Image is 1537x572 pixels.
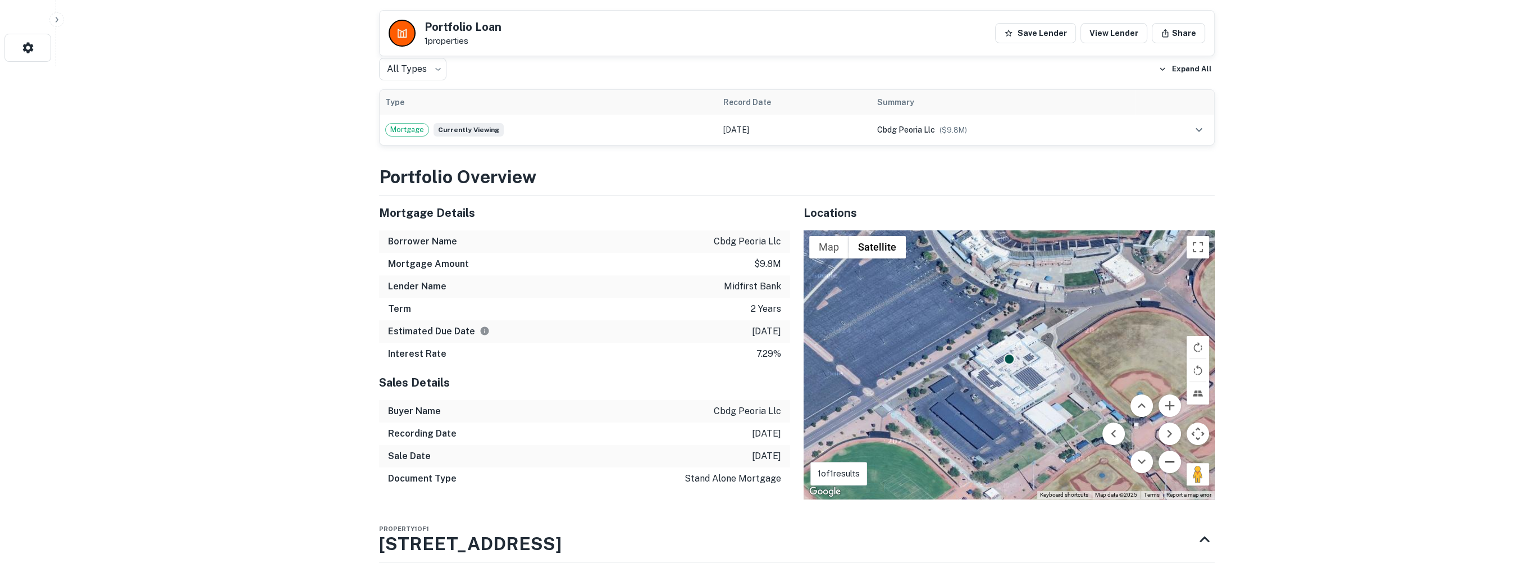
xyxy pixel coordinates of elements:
[388,427,457,441] h6: Recording Date
[685,472,781,485] p: stand alone mortgage
[388,257,469,271] h6: Mortgage Amount
[388,347,446,361] h6: Interest Rate
[1187,423,1209,445] button: Map camera controls
[1187,236,1209,258] button: Toggle fullscreen view
[818,467,860,480] p: 1 of 1 results
[718,90,872,115] th: Record Date
[1095,492,1137,498] span: Map data ©2025
[388,302,411,316] h6: Term
[752,450,781,463] p: [DATE]
[388,450,431,463] h6: Sale Date
[1144,492,1160,498] a: Terms (opens in new tab)
[379,164,1215,190] h3: Portfolio Overview
[714,405,781,418] p: cbdg peoria llc
[425,21,501,33] h5: Portfolio Loan
[388,325,490,338] h6: Estimated Due Date
[809,236,849,258] button: Show street map
[388,405,441,418] h6: Buyer Name
[1187,359,1209,382] button: Rotate map counterclockwise
[754,257,781,271] p: $9.8m
[1040,491,1088,499] button: Keyboard shortcuts
[379,530,562,557] h3: [STREET_ADDRESS]
[849,236,906,258] button: Show satellite imagery
[434,123,504,137] span: Currently viewing
[804,205,1215,221] h5: Locations
[380,90,718,115] th: Type
[995,23,1076,43] button: Save Lender
[388,235,457,248] h6: Borrower Name
[1159,451,1181,473] button: Zoom out
[806,484,843,499] img: Google
[379,517,1215,562] div: Property1of1[STREET_ADDRESS]
[939,126,966,134] span: ($ 9.8M )
[718,115,872,145] td: [DATE]
[379,525,429,532] span: Property 1 of 1
[1130,394,1153,417] button: Move up
[1130,451,1153,473] button: Move down
[1102,423,1125,445] button: Move left
[480,326,490,336] svg: Estimate is based on a standard schedule for this type of loan.
[806,484,843,499] a: Open this area in Google Maps (opens a new window)
[751,302,781,316] p: 2 years
[1166,492,1211,498] a: Report a map error
[724,280,781,293] p: midfirst bank
[752,427,781,441] p: [DATE]
[1187,382,1209,405] button: Tilt map
[752,325,781,338] p: [DATE]
[1481,482,1537,536] iframe: Chat Widget
[871,90,1134,115] th: Summary
[1187,463,1209,485] button: Drag Pegman onto the map to open Street View
[1156,61,1215,78] button: Expand All
[388,280,446,293] h6: Lender Name
[379,58,446,80] div: All Types
[379,374,790,391] h5: Sales Details
[388,472,457,485] h6: Document Type
[1159,394,1181,417] button: Zoom in
[1152,23,1205,43] button: Share
[1159,423,1181,445] button: Move right
[425,36,501,46] p: 1 properties
[379,205,790,221] h5: Mortgage Details
[1080,23,1147,43] a: View Lender
[386,124,428,135] span: Mortgage
[1189,120,1208,139] button: expand row
[877,125,934,134] span: cbdg peoria llc
[714,235,781,248] p: cbdg peoria llc
[756,347,781,361] p: 7.29%
[1187,336,1209,358] button: Rotate map clockwise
